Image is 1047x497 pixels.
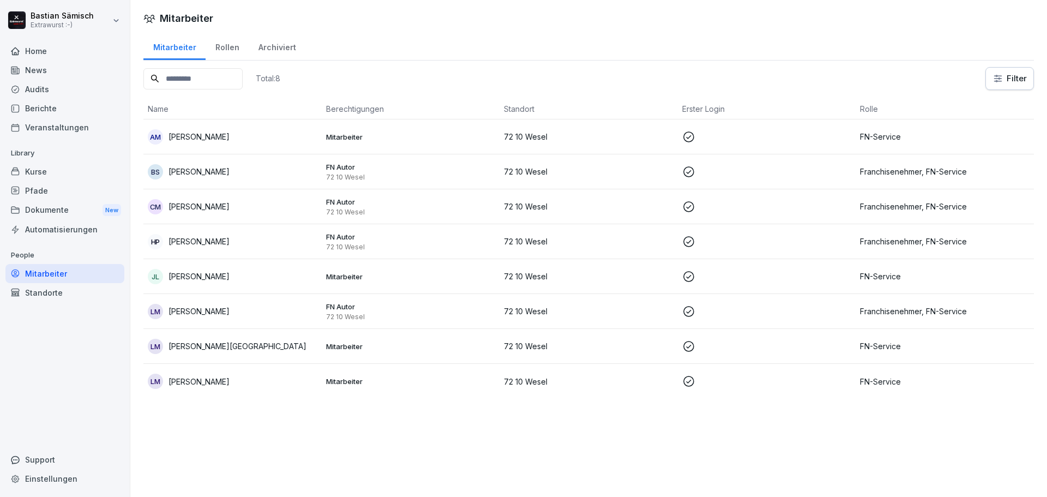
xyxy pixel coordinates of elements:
[992,73,1027,84] div: Filter
[326,162,496,172] p: FN Autor
[148,339,163,354] div: LM
[326,243,496,252] p: 72 10 Wesel
[5,264,124,283] a: Mitarbeiter
[678,99,856,119] th: Erster Login
[326,313,496,321] p: 72 10 Wesel
[148,234,163,249] div: HP
[169,306,230,317] p: [PERSON_NAME]
[860,271,1030,282] p: FN-Service
[5,247,124,264] p: People
[5,118,124,137] a: Veranstaltungen
[860,131,1030,142] p: FN-Service
[169,201,230,212] p: [PERSON_NAME]
[5,41,124,61] a: Home
[326,272,496,282] p: Mitarbeiter
[5,220,124,239] a: Automatisierungen
[5,162,124,181] a: Kurse
[148,269,163,284] div: JL
[5,469,124,488] a: Einstellungen
[5,80,124,99] a: Audits
[169,340,306,352] p: [PERSON_NAME][GEOGRAPHIC_DATA]
[504,201,673,212] p: 72 10 Wesel
[326,173,496,182] p: 72 10 Wesel
[256,73,280,83] p: Total: 8
[160,11,213,26] h1: Mitarbeiter
[986,68,1033,89] button: Filter
[143,32,206,60] a: Mitarbeiter
[169,166,230,177] p: [PERSON_NAME]
[5,181,124,200] a: Pfade
[326,376,496,386] p: Mitarbeiter
[860,340,1030,352] p: FN-Service
[860,201,1030,212] p: Franchisenehmer, FN-Service
[5,200,124,220] a: DokumenteNew
[504,131,673,142] p: 72 10 Wesel
[5,200,124,220] div: Dokumente
[169,236,230,247] p: [PERSON_NAME]
[169,376,230,387] p: [PERSON_NAME]
[249,32,305,60] a: Archiviert
[31,11,94,21] p: Bastian Sämisch
[31,21,94,29] p: Extrawurst :-)
[148,304,163,319] div: LM
[504,236,673,247] p: 72 10 Wesel
[148,374,163,389] div: LM
[504,340,673,352] p: 72 10 Wesel
[322,99,500,119] th: Berechtigungen
[5,61,124,80] a: News
[148,129,163,145] div: AM
[5,145,124,162] p: Library
[326,302,496,312] p: FN Autor
[504,376,673,387] p: 72 10 Wesel
[860,376,1030,387] p: FN-Service
[5,99,124,118] a: Berichte
[148,199,163,214] div: CM
[326,197,496,207] p: FN Autor
[169,271,230,282] p: [PERSON_NAME]
[326,132,496,142] p: Mitarbeiter
[504,271,673,282] p: 72 10 Wesel
[504,166,673,177] p: 72 10 Wesel
[856,99,1034,119] th: Rolle
[5,283,124,302] a: Standorte
[326,342,496,351] p: Mitarbeiter
[143,99,322,119] th: Name
[5,450,124,469] div: Support
[860,236,1030,247] p: Franchisenehmer, FN-Service
[148,164,163,179] div: BS
[500,99,678,119] th: Standort
[326,232,496,242] p: FN Autor
[860,166,1030,177] p: Franchisenehmer, FN-Service
[860,306,1030,317] p: Franchisenehmer, FN-Service
[206,32,249,60] a: Rollen
[504,306,673,317] p: 72 10 Wesel
[169,131,230,142] p: [PERSON_NAME]
[326,208,496,217] p: 72 10 Wesel
[103,204,121,217] div: New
